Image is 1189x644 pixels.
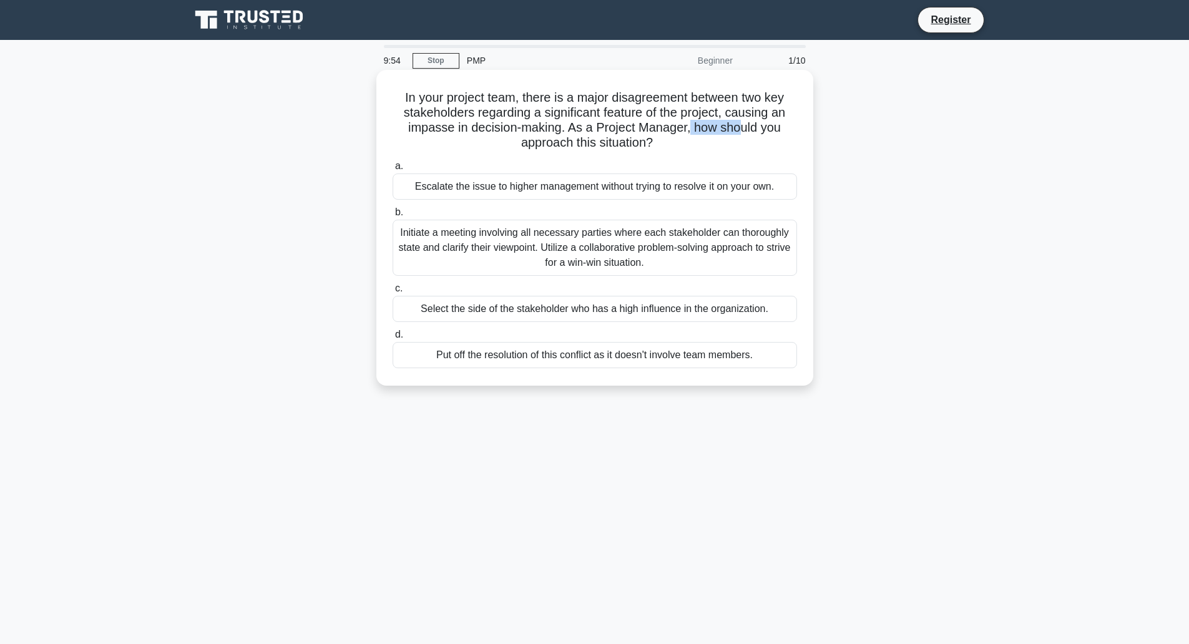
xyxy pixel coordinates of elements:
[459,48,631,73] div: PMP
[395,329,403,339] span: d.
[413,53,459,69] a: Stop
[393,296,797,322] div: Select the side of the stakeholder who has a high influence in the organization.
[393,173,797,200] div: Escalate the issue to higher management without trying to resolve it on your own.
[391,90,798,151] h5: In your project team, there is a major disagreement between two key stakeholders regarding a sign...
[376,48,413,73] div: 9:54
[740,48,813,73] div: 1/10
[923,12,978,27] a: Register
[395,160,403,171] span: a.
[631,48,740,73] div: Beginner
[393,220,797,276] div: Initiate a meeting involving all necessary parties where each stakeholder can thoroughly state an...
[393,342,797,368] div: Put off the resolution of this conflict as it doesn't involve team members.
[395,283,403,293] span: c.
[395,207,403,217] span: b.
